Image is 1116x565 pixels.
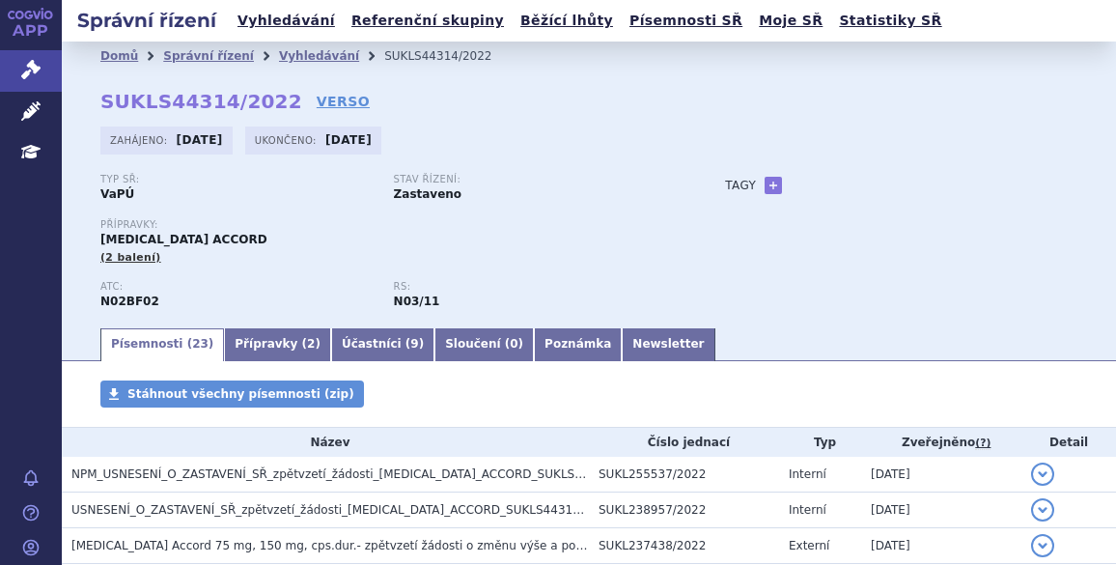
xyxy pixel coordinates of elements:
[71,539,778,552] span: Pregabalin Accord 75 mg, 150 mg, cps.dur.- zpětvzetí žádosti o změnu výše a podmínek úhrady- SUKL...
[1031,463,1054,486] button: detail
[975,437,990,450] abbr: (?)
[861,428,1021,457] th: Zveřejněno
[346,8,510,34] a: Referenční skupiny
[110,132,171,148] span: Zahájeno:
[100,187,134,201] strong: VaPÚ
[589,493,779,528] td: SUKL238957/2022
[100,90,302,113] strong: SUKLS44314/2022
[789,539,829,552] span: Externí
[127,387,354,401] span: Stáhnout všechny písemnosti (zip)
[100,295,159,308] strong: PREGABALIN
[394,174,668,185] p: Stav řízení:
[62,7,232,34] h2: Správní řízení
[100,49,138,63] a: Domů
[779,428,861,457] th: Typ
[510,337,517,351] span: 0
[534,328,622,361] a: Poznámka
[224,328,331,361] a: Přípravky (2)
[100,219,686,231] p: Přípravky:
[589,528,779,564] td: SUKL237438/2022
[331,328,434,361] a: Účastníci (9)
[410,337,418,351] span: 9
[279,49,359,63] a: Vyhledávání
[384,42,516,71] li: SUKLS44314/2022
[100,174,375,185] p: Typ SŘ:
[1031,534,1054,557] button: detail
[71,467,647,481] span: NPM_USNESENÍ_O_ZASTAVENÍ_SŘ_zpětvzetí_žádosti_PREGABALIN_ACCORD_SUKLS44314_2022
[1021,428,1116,457] th: Detail
[100,328,224,361] a: Písemnosti (23)
[765,177,782,194] a: +
[177,133,223,147] strong: [DATE]
[100,381,364,408] a: Stáhnout všechny písemnosti (zip)
[624,8,748,34] a: Písemnosti SŘ
[833,8,947,34] a: Statistiky SŘ
[589,457,779,493] td: SUKL255537/2022
[232,8,341,34] a: Vyhledávání
[325,133,372,147] strong: [DATE]
[192,337,209,351] span: 23
[394,281,668,293] p: RS:
[62,428,589,457] th: Název
[725,174,756,197] h3: Tagy
[100,251,161,264] span: (2 balení)
[71,503,615,517] span: USNESENÍ_O_ZASTAVENÍ_SŘ_zpětvzetí_žádosti_PREGABALIN_ACCORD_SUKLS44314_2022
[861,528,1021,564] td: [DATE]
[861,457,1021,493] td: [DATE]
[789,503,826,517] span: Interní
[861,493,1021,528] td: [DATE]
[307,337,315,351] span: 2
[589,428,779,457] th: Číslo jednací
[515,8,619,34] a: Běžící lhůty
[317,92,370,111] a: VERSO
[255,132,321,148] span: Ukončeno:
[100,281,375,293] p: ATC:
[1031,498,1054,522] button: detail
[100,233,267,246] span: [MEDICAL_DATA] ACCORD
[753,8,828,34] a: Moje SŘ
[622,328,714,361] a: Newsletter
[394,187,462,201] strong: Zastaveno
[434,328,534,361] a: Sloučení (0)
[163,49,254,63] a: Správní řízení
[394,295,440,308] strong: pregabalin
[789,467,826,481] span: Interní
